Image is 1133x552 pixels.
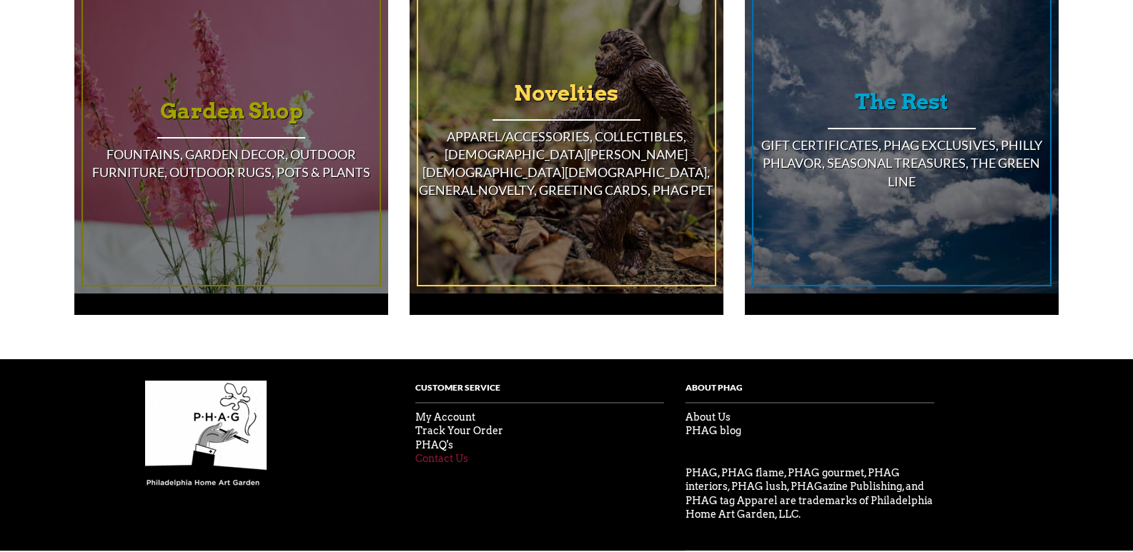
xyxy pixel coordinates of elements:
[145,381,267,488] img: phag-logo-compressor.gif
[83,146,380,181] h4: Fountains, Garden Decor, Outdoor Furniture, Outdoor Rugs, Pots & Plants
[415,411,475,423] a: My Account
[686,425,741,436] a: PHAG blog
[686,411,731,423] a: About Us
[415,439,453,451] a: PHAQ's
[686,466,934,522] p: PHAG, PHAG flame, PHAG gourmet, PHAG interiors, PHAG lush, PHAGazine Publishing, and PHAG tag App...
[686,381,934,403] h4: About PHag
[415,381,664,403] h4: Customer Service
[415,425,503,436] a: Track Your Order
[418,74,715,112] h3: Novelties
[83,91,380,130] h3: Garden Shop
[418,128,715,200] h4: Apparel/Accessories, Collectibles, [DEMOGRAPHIC_DATA][PERSON_NAME][DEMOGRAPHIC_DATA][DEMOGRAPHIC_...
[753,82,1050,121] h3: The Rest
[753,136,1050,191] h4: Gift Certificates, PHAG Exclusives, Philly Phlavor, Seasonal Treasures, The Green Line
[415,453,468,464] a: Contact Us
